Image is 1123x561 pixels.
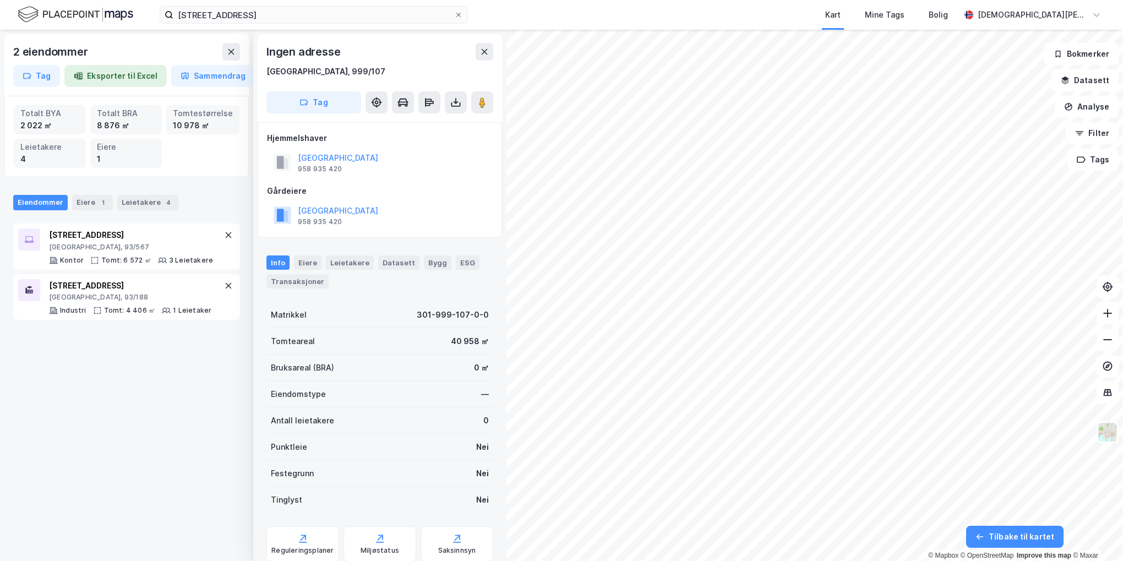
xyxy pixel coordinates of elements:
[18,5,133,24] img: logo.f888ab2527a4732fd821a326f86c7f29.svg
[163,197,174,208] div: 4
[424,255,451,270] div: Bygg
[173,306,211,315] div: 1 Leietaker
[60,306,86,315] div: Industri
[20,153,79,165] div: 4
[49,228,213,242] div: [STREET_ADDRESS]
[451,335,489,348] div: 40 958 ㎡
[13,65,60,87] button: Tag
[361,546,399,555] div: Miljøstatus
[298,165,342,173] div: 958 935 420
[1017,552,1071,559] a: Improve this map
[49,293,211,302] div: [GEOGRAPHIC_DATA], 93/188
[1051,69,1119,91] button: Datasett
[294,255,321,270] div: Eiere
[97,119,156,132] div: 8 876 ㎡
[20,141,79,153] div: Leietakere
[173,119,233,132] div: 10 978 ㎡
[13,43,90,61] div: 2 eiendommer
[1097,422,1118,443] img: Z
[266,274,329,288] div: Transaksjoner
[966,526,1064,548] button: Tilbake til kartet
[481,388,489,401] div: —
[271,388,326,401] div: Eiendomstype
[266,91,361,113] button: Tag
[64,65,167,87] button: Eksporter til Excel
[171,65,255,87] button: Sammendrag
[266,65,385,78] div: [GEOGRAPHIC_DATA], 999/107
[266,43,342,61] div: Ingen adresse
[271,493,302,506] div: Tinglyst
[978,8,1088,21] div: [DEMOGRAPHIC_DATA][PERSON_NAME]
[97,107,156,119] div: Totalt BRA
[173,107,233,119] div: Tomtestørrelse
[97,141,156,153] div: Eiere
[60,256,84,265] div: Kontor
[483,414,489,427] div: 0
[49,279,211,292] div: [STREET_ADDRESS]
[271,308,307,322] div: Matrikkel
[961,552,1014,559] a: OpenStreetMap
[326,255,374,270] div: Leietakere
[1066,122,1119,144] button: Filter
[476,493,489,506] div: Nei
[476,440,489,454] div: Nei
[929,8,948,21] div: Bolig
[97,153,156,165] div: 1
[271,414,334,427] div: Antall leietakere
[1068,508,1123,561] iframe: Chat Widget
[438,546,476,555] div: Saksinnsyn
[378,255,419,270] div: Datasett
[173,7,454,23] input: Søk på adresse, matrikkel, gårdeiere, leietakere eller personer
[13,195,68,210] div: Eiendommer
[271,361,334,374] div: Bruksareal (BRA)
[72,195,113,210] div: Eiere
[476,467,489,480] div: Nei
[271,440,307,454] div: Punktleie
[104,306,156,315] div: Tomt: 4 406 ㎡
[266,255,290,270] div: Info
[271,546,334,555] div: Reguleringsplaner
[928,552,958,559] a: Mapbox
[117,195,178,210] div: Leietakere
[20,107,79,119] div: Totalt BYA
[865,8,904,21] div: Mine Tags
[1055,96,1119,118] button: Analyse
[97,197,108,208] div: 1
[1067,149,1119,171] button: Tags
[169,256,213,265] div: 3 Leietakere
[456,255,479,270] div: ESG
[267,132,493,145] div: Hjemmelshaver
[417,308,489,322] div: 301-999-107-0-0
[271,467,314,480] div: Festegrunn
[1044,43,1119,65] button: Bokmerker
[101,256,151,265] div: Tomt: 6 572 ㎡
[825,8,841,21] div: Kart
[474,361,489,374] div: 0 ㎡
[267,184,493,198] div: Gårdeiere
[271,335,315,348] div: Tomteareal
[20,119,79,132] div: 2 022 ㎡
[49,243,213,252] div: [GEOGRAPHIC_DATA], 93/567
[298,217,342,226] div: 958 935 420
